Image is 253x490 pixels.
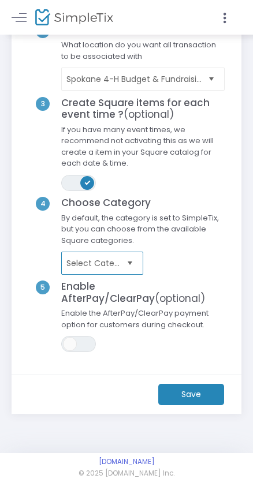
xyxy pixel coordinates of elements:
[79,469,174,479] span: © 2025 [DOMAIN_NAME] Inc.
[55,24,230,36] h4: Choose Location
[122,251,138,276] button: Select
[55,197,230,208] h4: Choose Category
[203,67,219,92] button: Select
[55,124,230,175] span: If you have many event times, we recommend not activating this as we will create a item in your S...
[61,252,143,275] kendo-dropdownlist: NO DATA FOUND
[66,257,122,269] span: Select Category
[84,179,90,185] span: ON
[36,97,50,111] span: 3
[99,457,155,466] a: [DOMAIN_NAME]
[124,107,174,121] span: (optional)
[155,291,205,305] span: (optional)
[158,384,224,405] m-button: Save
[55,308,230,336] span: Enable the AfterPay/ClearPay payment option for customers during checkout.
[36,197,50,211] span: 4
[55,280,230,304] h4: Enable AfterPay/ClearPay
[55,212,230,252] span: By default, the category is set to SimpleTix, but you can choose from the available Square catego...
[55,39,230,68] span: What location do you want all transaction to be associated with
[36,280,50,294] span: 5
[66,73,204,85] span: Spokane 4-H Budget & Fundraising
[55,97,230,121] h4: Create Square items for each event time ?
